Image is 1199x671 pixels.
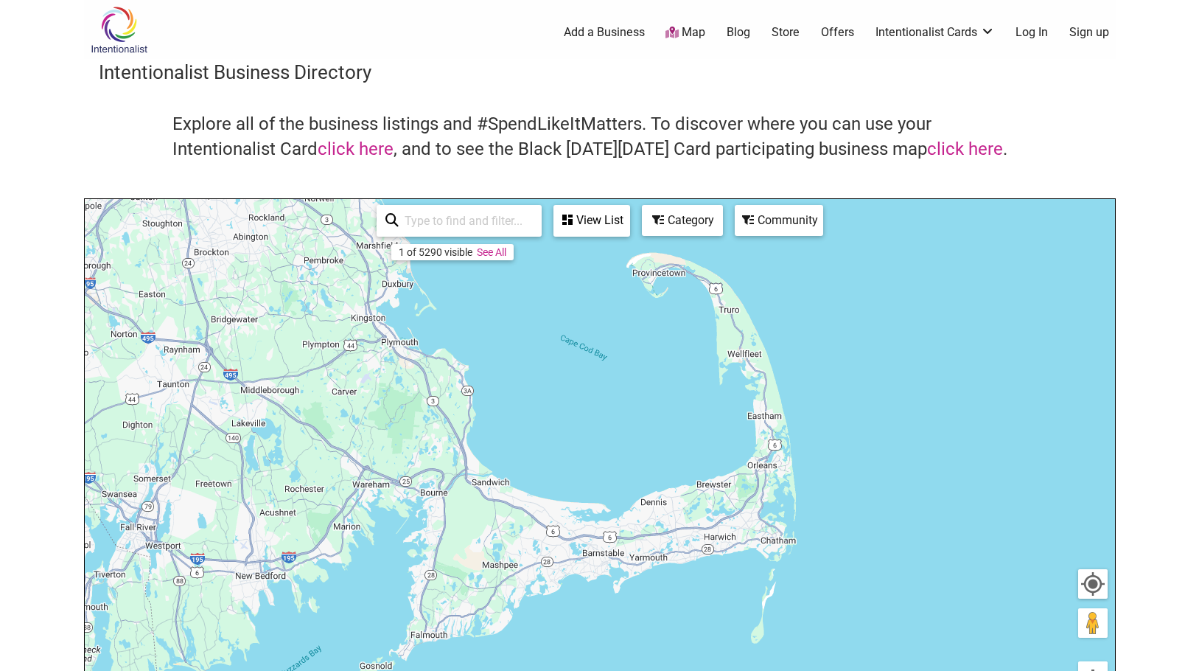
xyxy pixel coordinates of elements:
div: Community [736,206,822,234]
a: Add a Business [564,24,645,41]
a: See All [477,246,506,258]
a: Log In [1016,24,1048,41]
a: click here [318,139,394,159]
div: Filter by category [642,205,723,236]
div: 1 of 5290 visible [399,246,472,258]
a: Map [665,24,705,41]
button: Your Location [1078,569,1108,599]
a: Intentionalist Cards [875,24,995,41]
a: Store [772,24,800,41]
h4: Explore all of the business listings and #SpendLikeItMatters. To discover where you can use your ... [172,112,1027,161]
input: Type to find and filter... [399,206,533,235]
div: View List [555,206,629,234]
a: Blog [727,24,750,41]
div: Filter by Community [735,205,823,236]
div: Type to search and filter [377,205,542,237]
button: Drag Pegman onto the map to open Street View [1078,608,1108,638]
a: click here [927,139,1003,159]
div: See a list of the visible businesses [553,205,630,237]
img: Intentionalist [84,6,154,54]
a: Offers [821,24,854,41]
a: Sign up [1069,24,1109,41]
div: Category [643,206,721,234]
h3: Intentionalist Business Directory [99,59,1101,86]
